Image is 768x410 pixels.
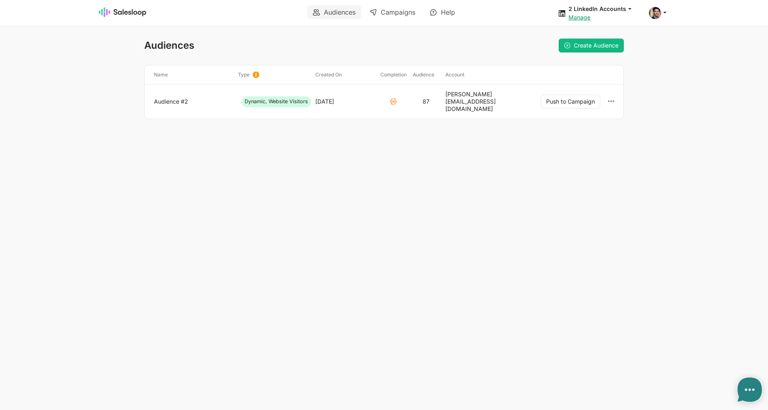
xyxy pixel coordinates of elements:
[410,72,442,78] div: Audience
[144,39,194,51] span: Audiences
[423,98,430,105] div: 87
[315,98,334,105] div: [DATE]
[568,14,590,21] a: Manage
[151,72,235,78] div: Name
[241,96,311,107] span: Dynamic, Website Visitors
[307,5,361,19] a: Audiences
[559,39,624,52] a: Create Audience
[377,72,410,78] div: Completion
[574,42,618,49] span: Create Audience
[442,72,519,78] div: Account
[445,91,516,113] div: [PERSON_NAME][EMAIL_ADDRESS][DOMAIN_NAME]
[568,5,639,13] button: 2 LinkedIn Accounts
[238,72,249,78] span: Type
[541,95,600,108] button: Push to Campaign
[99,7,147,17] img: Salesloop
[424,5,461,19] a: Help
[312,72,377,78] div: Created on
[364,5,421,19] a: Campaigns
[154,98,232,105] a: Audience #2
